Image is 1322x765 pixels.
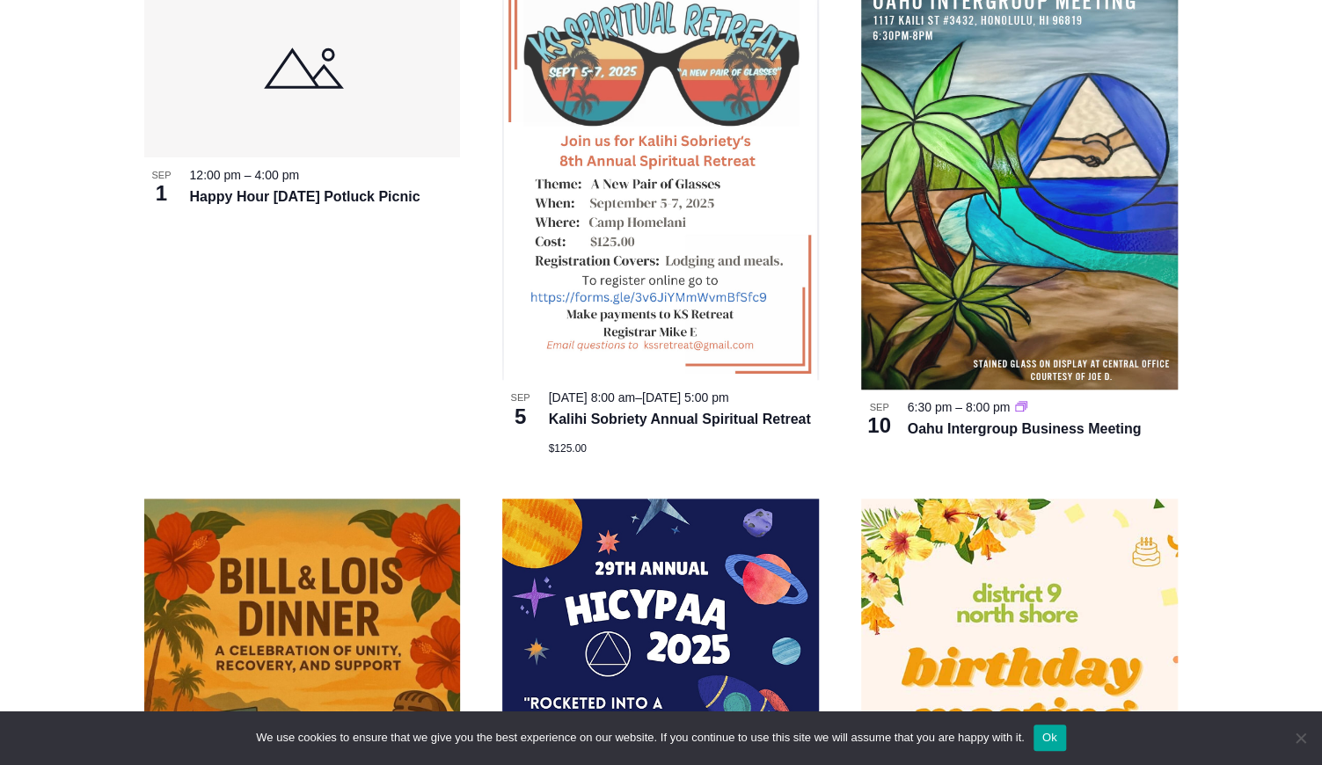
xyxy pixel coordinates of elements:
[1015,400,1027,414] a: Event series: Oahu Intergroup Business Meeting
[1291,729,1309,747] span: No
[190,189,420,204] a: Happy Hour [DATE] Potluck Picnic
[1033,725,1066,751] button: Ok
[144,178,179,208] span: 1
[907,400,952,414] time: 6:30 pm
[966,400,1011,414] time: 8:00 pm
[955,400,962,414] span: –
[642,390,729,404] span: [DATE] 5:00 pm
[548,442,586,455] span: $125.00
[548,390,635,404] span: [DATE] 8:00 am
[907,421,1141,436] a: Oahu Intergroup Business Meeting
[190,168,241,182] time: 12:00 pm
[548,412,810,426] a: Kalihi Sobriety Annual Spiritual Retreat
[861,411,896,441] span: 10
[861,400,896,415] span: Sep
[245,168,252,182] span: –
[502,402,537,432] span: 5
[548,388,819,408] div: –
[256,729,1024,747] span: We use cookies to ensure that we give you the best experience on our website. If you continue to ...
[144,168,179,183] span: Sep
[254,168,299,182] time: 4:00 pm
[502,390,537,405] span: Sep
